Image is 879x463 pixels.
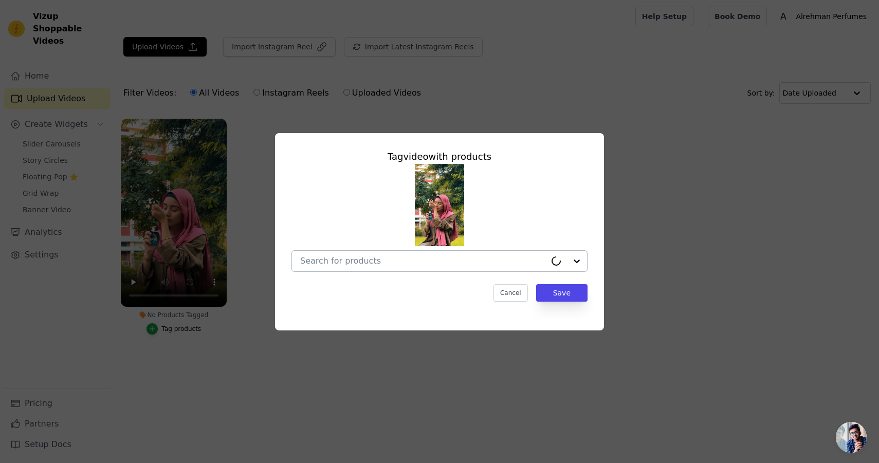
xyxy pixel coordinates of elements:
div: Tag video with products [291,150,588,164]
a: Open chat [836,422,867,453]
button: Cancel [493,284,528,302]
button: Save [536,284,588,302]
img: reel-preview-alrehmanperfumes.myshopify.com-3692971536182844846_73757655969.jpeg [415,164,464,246]
input: Search for products [300,256,546,266]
